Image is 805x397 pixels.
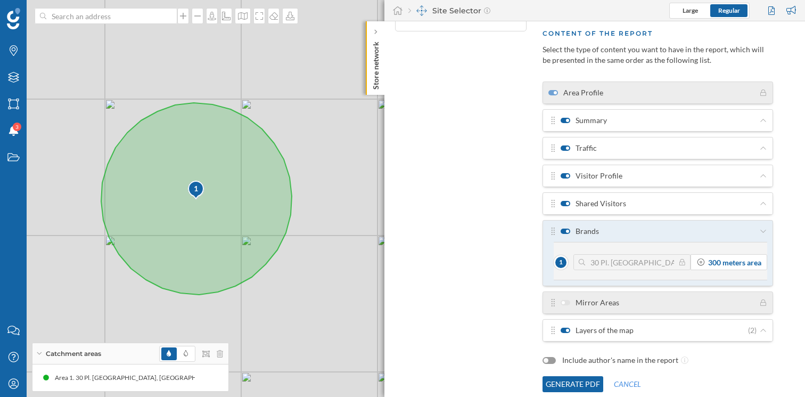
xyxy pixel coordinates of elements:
span: Support [22,7,61,17]
span: Catchment areas [46,349,101,359]
button: Cancel [603,376,652,392]
button: Generate PDF [543,376,603,392]
label: Brands [561,226,599,237]
label: Visitor Profile [561,171,622,181]
label: Summary [561,115,607,126]
p: Store network [371,37,381,90]
label: Area Profile [548,87,603,98]
h4: Content of the report [543,28,773,39]
span: Large [683,6,698,14]
span: Regular [718,6,740,14]
div: 1 [187,180,203,199]
label: Mirror Areas [561,297,619,308]
label: Traffic [561,143,597,153]
span: Select the type of content you want to have in the report, which will be presented in the same or... [543,45,764,64]
span: (2) [748,325,757,336]
label: Shared Visitors [561,198,626,209]
img: Geoblink Logo [7,8,20,29]
img: pois-map-marker.svg [187,180,206,201]
strong: 300 meters area [708,258,761,267]
div: 1 [187,183,205,194]
label: Layers of the map [561,325,634,336]
div: Site Selector [408,5,490,16]
img: dashboards-manager.svg [416,5,427,16]
label: Include author's name in the report [562,355,678,366]
span: 3 [15,121,19,132]
span: 1 [554,255,568,270]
